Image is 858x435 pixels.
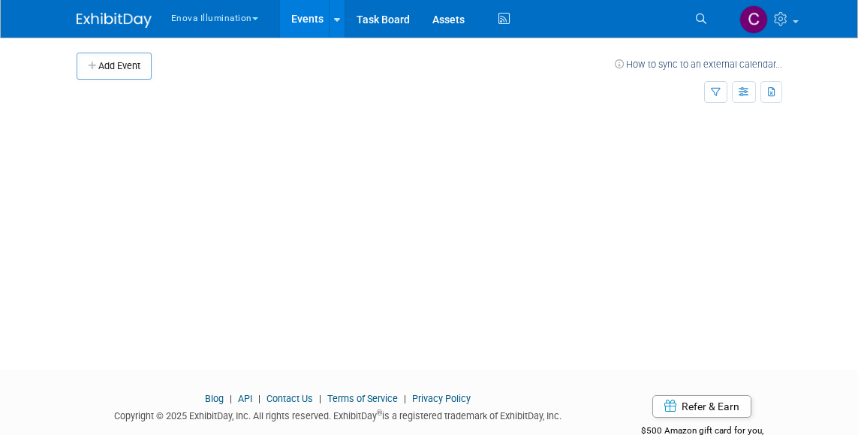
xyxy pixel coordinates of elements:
a: Refer & Earn [652,395,751,418]
sup: ® [377,409,382,417]
a: Contact Us [266,393,313,404]
button: Add Event [77,53,152,80]
a: How to sync to an external calendar... [615,59,782,70]
img: ExhibitDay [77,13,152,28]
span: | [400,393,410,404]
span: | [226,393,236,404]
span: | [315,393,325,404]
div: Copyright © 2025 ExhibitDay, Inc. All rights reserved. ExhibitDay is a registered trademark of Ex... [77,406,601,423]
span: | [254,393,264,404]
img: Coley McClendon [739,5,768,34]
a: Privacy Policy [412,393,471,404]
a: Blog [205,393,224,404]
a: Terms of Service [327,393,398,404]
a: API [238,393,252,404]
